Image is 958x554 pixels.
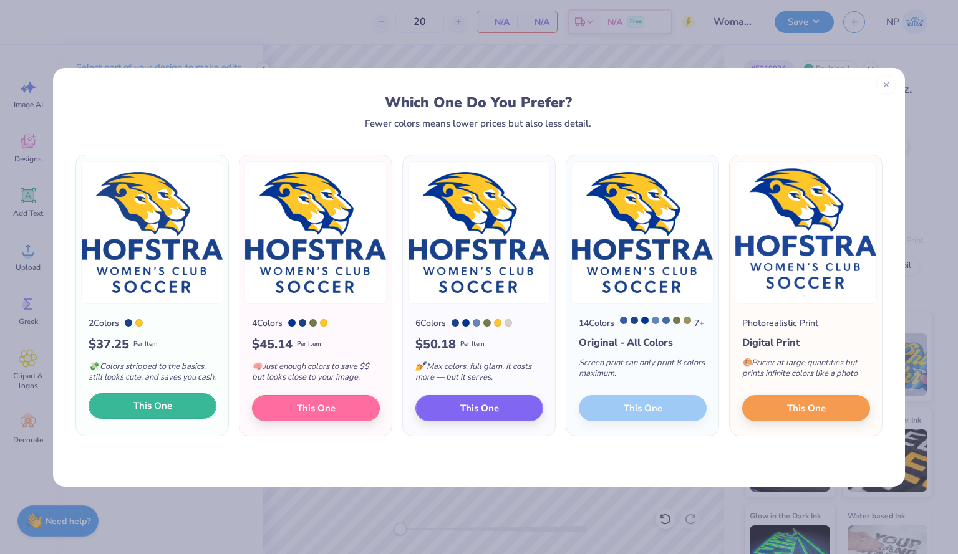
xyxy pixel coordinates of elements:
div: 5763 C [673,317,680,324]
div: 7455 C [620,317,627,324]
div: Colors stripped to the basics, still looks cute, and saves you cash. [89,354,216,395]
div: 7682 C [652,317,659,324]
span: This One [133,399,172,413]
div: 123 C [135,319,143,327]
span: Per Item [297,340,321,349]
div: 661 C [462,319,470,327]
span: Per Item [133,340,158,349]
button: This One [252,395,380,421]
img: 6 color option [408,161,550,304]
img: 14 color option [571,161,714,304]
div: 123 C [494,319,501,327]
span: Per Item [460,340,485,349]
div: Screen print can only print 8 colors maximum. [579,350,707,391]
span: 💸 [89,361,99,372]
div: 451 C [684,317,691,324]
div: 2 Colors [89,317,119,330]
img: 2 color option [81,161,223,304]
button: This One [742,395,870,421]
img: Photorealistic preview [735,161,877,304]
div: Pricier at large quantities but prints infinite colors like a photo [742,350,870,391]
div: 661 C [641,317,649,324]
img: 4 color option [244,161,387,304]
div: 7687 C [125,319,132,327]
div: 661 C [288,319,296,327]
div: Fewer colors means lower prices but also less detail. [365,118,591,128]
div: Photorealistic Print [742,317,818,330]
span: This One [787,401,826,415]
span: 💅 [415,361,425,372]
div: 5763 C [483,319,491,327]
span: $ 50.18 [415,335,456,354]
div: 7687 C [452,319,459,327]
div: Max colors, full glam. It costs more — but it serves. [415,354,543,395]
div: Digital Print [742,335,870,350]
div: Just enough colors to save $$ but looks close to your image. [252,354,380,395]
span: $ 45.14 [252,335,293,354]
div: 5763 C [309,319,317,327]
button: This One [415,395,543,421]
span: This One [297,401,336,415]
div: 123 C [320,319,327,327]
div: 7683 C [662,317,670,324]
div: 7 + [620,317,704,330]
div: Original - All Colors [579,335,707,350]
button: This One [89,393,216,419]
span: 🧠 [252,361,262,372]
div: 4 Colors [252,317,283,330]
div: 14 Colors [579,317,614,330]
div: 7682 C [473,319,480,327]
div: 6 Colors [415,317,446,330]
div: Warm Gray 1 C [505,319,512,327]
span: 🎨 [742,357,752,368]
span: $ 37.25 [89,335,129,354]
div: 7687 C [299,319,306,327]
div: 7687 C [631,317,638,324]
span: This One [460,401,499,415]
div: Which One Do You Prefer? [87,94,870,111]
